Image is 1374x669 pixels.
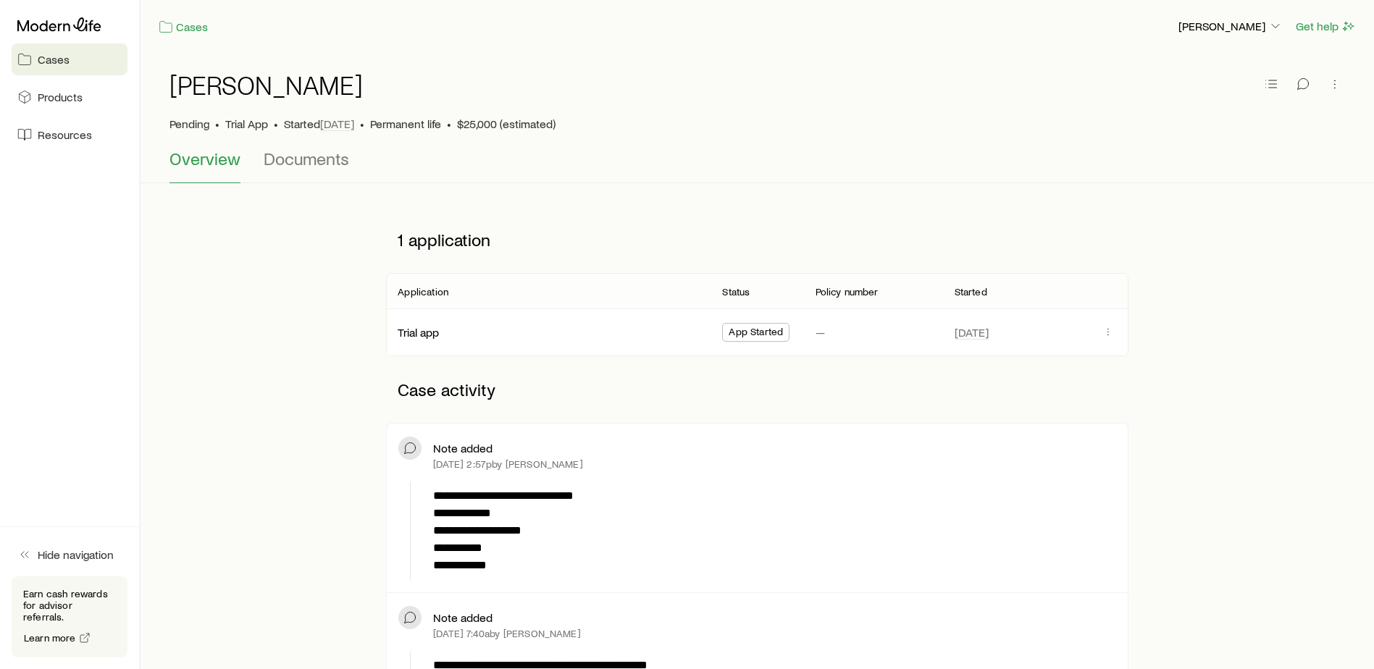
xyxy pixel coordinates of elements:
[284,117,354,131] p: Started
[955,325,989,340] span: [DATE]
[23,588,116,623] p: Earn cash rewards for advisor referrals.
[816,286,879,298] p: Policy number
[274,117,278,131] span: •
[1295,18,1357,35] button: Get help
[169,148,1345,183] div: Case details tabs
[433,458,582,470] p: [DATE] 2:57p by [PERSON_NAME]
[398,325,439,340] div: Trial app
[398,286,448,298] p: Application
[169,70,363,99] h1: [PERSON_NAME]
[12,119,127,151] a: Resources
[447,117,451,131] span: •
[38,547,114,562] span: Hide navigation
[433,610,493,625] p: Note added
[12,576,127,657] div: Earn cash rewards for advisor referrals.Learn more
[457,117,556,131] span: $25,000 (estimated)
[386,218,1128,261] p: 1 application
[12,81,127,113] a: Products
[433,441,493,455] p: Note added
[816,325,825,340] p: —
[433,628,580,639] p: [DATE] 7:40a by [PERSON_NAME]
[38,127,92,142] span: Resources
[38,52,70,67] span: Cases
[360,117,364,131] span: •
[1178,18,1283,35] button: [PERSON_NAME]
[729,326,783,341] span: App Started
[24,633,76,643] span: Learn more
[264,148,349,169] span: Documents
[169,148,240,169] span: Overview
[386,368,1128,411] p: Case activity
[158,19,209,35] a: Cases
[38,90,83,104] span: Products
[955,286,987,298] p: Started
[320,117,354,131] span: [DATE]
[12,539,127,571] button: Hide navigation
[370,117,441,131] span: Permanent life
[722,286,750,298] p: Status
[169,117,209,131] p: Pending
[12,43,127,75] a: Cases
[225,117,268,131] span: Trial App
[1178,19,1283,33] p: [PERSON_NAME]
[215,117,219,131] span: •
[398,325,439,339] a: Trial app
